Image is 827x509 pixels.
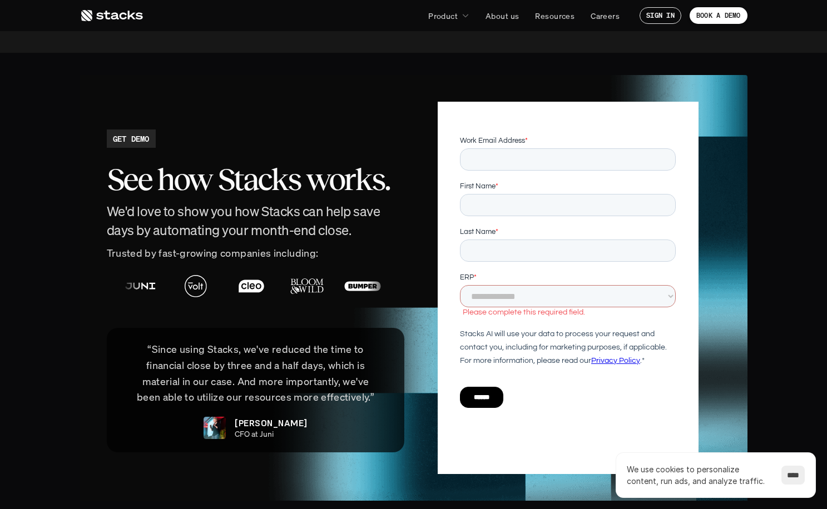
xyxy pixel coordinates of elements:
[235,430,274,439] p: CFO at Juni
[235,416,307,430] p: [PERSON_NAME]
[646,12,675,19] p: SIGN IN
[535,10,575,22] p: Resources
[107,245,405,261] p: Trusted by fast-growing companies including:
[627,463,770,487] p: We use cookies to personalize content, run ads, and analyze traffic.
[640,7,681,24] a: SIGN IN
[428,10,458,22] p: Product
[591,10,620,22] p: Careers
[460,135,676,427] iframe: Form 1
[123,341,388,405] p: “Since using Stacks, we've reduced the time to financial close by three and a half days, which is...
[696,12,741,19] p: BOOK A DEMO
[479,6,526,26] a: About us
[113,133,150,144] h2: GET DEMO
[584,6,626,26] a: Careers
[107,162,405,197] h2: See how Stacks works.
[486,10,519,22] p: About us
[690,7,747,24] a: BOOK A DEMO
[107,202,405,239] h4: We'd love to show you how Stacks can help save days by automating your month-end close.
[528,6,581,26] a: Resources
